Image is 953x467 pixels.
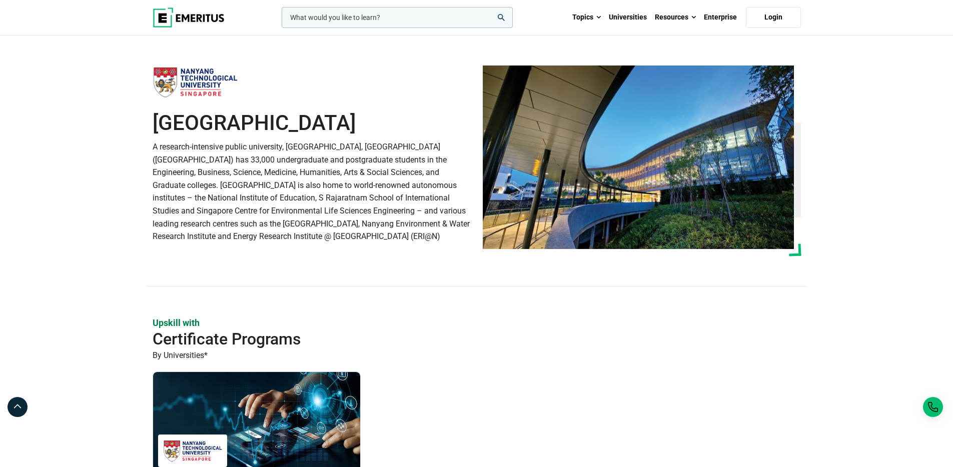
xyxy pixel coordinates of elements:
[282,7,513,28] input: woocommerce-product-search-field-0
[153,316,801,329] p: Upskill with
[483,65,794,249] img: Nanyang Technological University
[153,329,736,349] h2: Certificate Programs
[153,140,471,243] p: A research-intensive public university, [GEOGRAPHIC_DATA], [GEOGRAPHIC_DATA] ([GEOGRAPHIC_DATA]) ...
[153,349,801,362] p: By Universities*
[153,66,238,98] img: Nanyang Technological University
[746,7,801,28] a: Login
[153,110,471,135] h1: [GEOGRAPHIC_DATA]
[163,439,223,462] img: Nanyang Technological University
